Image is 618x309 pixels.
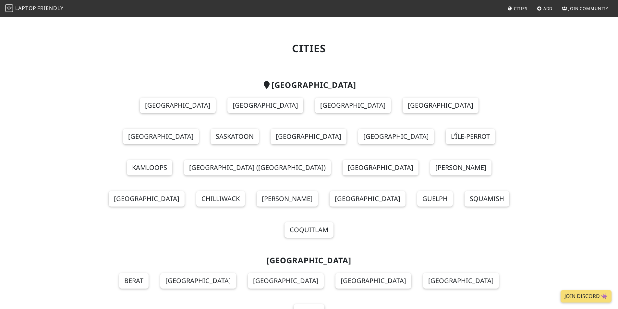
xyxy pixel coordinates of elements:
a: [GEOGRAPHIC_DATA] [248,273,324,289]
a: [GEOGRAPHIC_DATA] [271,129,346,144]
a: [GEOGRAPHIC_DATA] [109,191,185,207]
span: Cities [514,6,527,11]
span: Laptop [15,5,36,12]
h2: [GEOGRAPHIC_DATA] [99,256,519,265]
span: Join Community [568,6,608,11]
a: Squamish [465,191,509,207]
img: LaptopFriendly [5,4,13,12]
a: Guelph [417,191,453,207]
a: [GEOGRAPHIC_DATA] [403,98,479,113]
a: [GEOGRAPHIC_DATA] [343,160,418,175]
span: Add [543,6,553,11]
a: Join Discord 👾 [561,290,612,303]
a: Cities [505,3,530,14]
a: Saskatoon [211,129,259,144]
a: Kamloops [127,160,172,175]
a: [PERSON_NAME] [257,191,318,207]
a: Coquitlam [285,222,333,238]
a: Join Community [559,3,611,14]
a: [GEOGRAPHIC_DATA] [330,191,406,207]
a: Berat [119,273,149,289]
a: Chilliwack [196,191,245,207]
a: [GEOGRAPHIC_DATA] [423,273,499,289]
a: [PERSON_NAME] [430,160,491,175]
a: Add [534,3,555,14]
a: [GEOGRAPHIC_DATA] [123,129,199,144]
a: [GEOGRAPHIC_DATA] [227,98,303,113]
a: [GEOGRAPHIC_DATA] [335,273,411,289]
a: [GEOGRAPHIC_DATA] [358,129,434,144]
a: [GEOGRAPHIC_DATA] [160,273,236,289]
span: Friendly [37,5,63,12]
a: [GEOGRAPHIC_DATA] [140,98,216,113]
a: L'Île-Perrot [446,129,495,144]
a: [GEOGRAPHIC_DATA] [315,98,391,113]
h2: [GEOGRAPHIC_DATA] [99,80,519,90]
h1: Cities [99,42,519,54]
a: [GEOGRAPHIC_DATA] ([GEOGRAPHIC_DATA]) [184,160,331,175]
a: LaptopFriendly LaptopFriendly [5,3,64,14]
